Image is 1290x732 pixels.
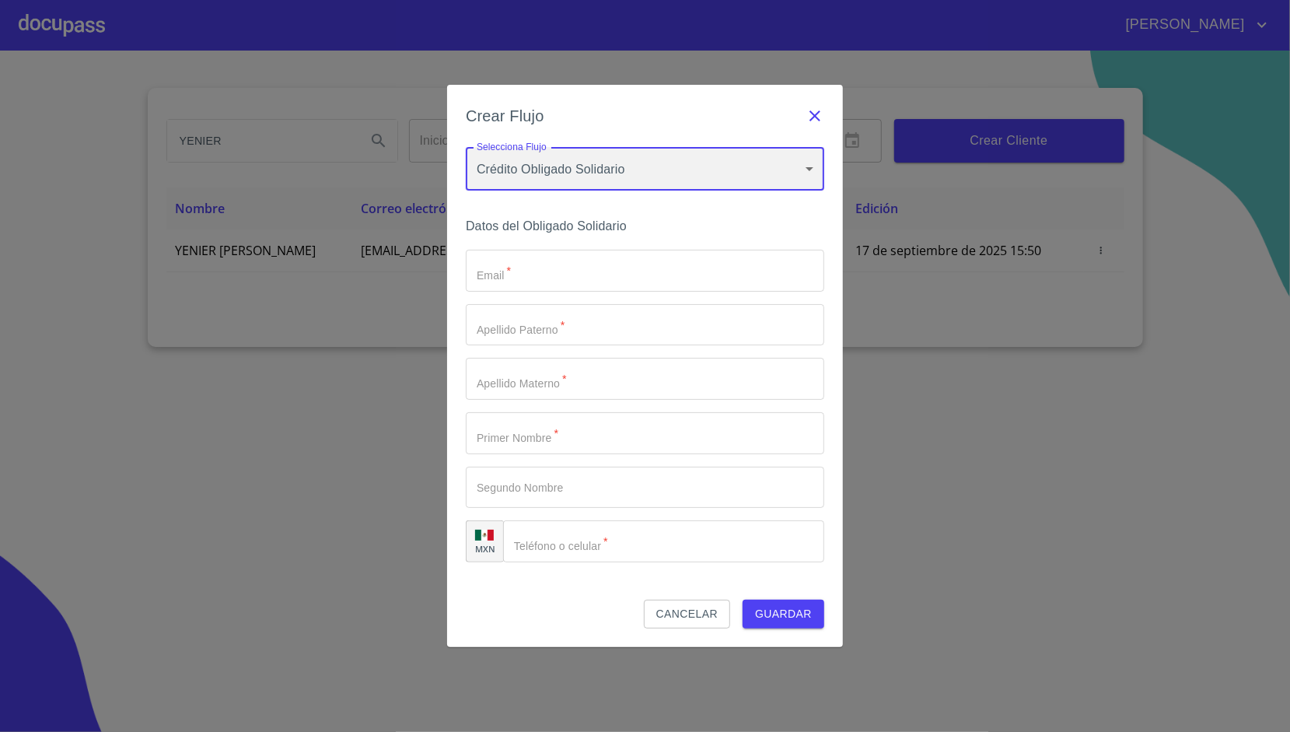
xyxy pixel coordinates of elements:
img: R93DlvwvvjP9fbrDwZeCRYBHk45OWMq+AAOlFVsxT89f82nwPLnD58IP7+ANJEaWYhP0Tx8kkA0WlQMPQsAAgwAOmBj20AXj6... [475,530,494,541]
h6: Crear Flujo [466,103,544,128]
span: Guardar [755,604,812,624]
div: Crédito Obligado Solidario [466,147,824,191]
span: Cancelar [656,604,718,624]
p: MXN [475,543,495,555]
h6: Datos del Obligado Solidario [466,215,824,237]
button: Cancelar [644,600,730,629]
button: Guardar [743,600,824,629]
